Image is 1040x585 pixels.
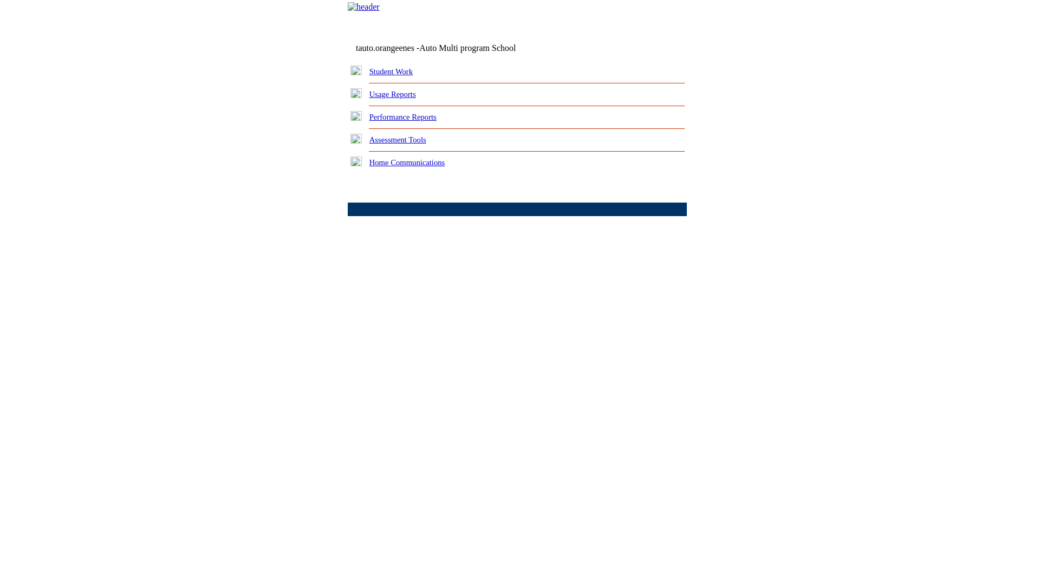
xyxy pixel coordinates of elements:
img: plus.gif [350,66,362,75]
a: Performance Reports [369,113,437,121]
a: Student Work [369,67,413,76]
nobr: Auto Multi program School [419,43,516,53]
img: plus.gif [350,111,362,121]
img: plus.gif [350,88,362,98]
a: Assessment Tools [369,135,426,144]
img: plus.gif [350,157,362,166]
img: plus.gif [350,134,362,144]
td: tauto.orangeenes - [356,43,555,53]
img: header [348,2,380,12]
a: Home Communications [369,158,445,167]
a: Usage Reports [369,90,416,99]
